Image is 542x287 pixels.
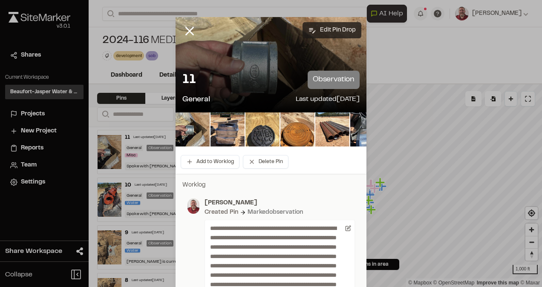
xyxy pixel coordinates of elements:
[280,112,314,146] img: file
[205,208,238,217] div: Created Pin
[308,71,360,89] p: observation
[245,112,280,146] img: file
[210,112,245,146] img: file
[182,72,196,89] p: 11
[187,198,199,214] img: photo
[176,112,210,146] img: file
[350,112,384,146] img: file
[243,155,288,169] button: Delete Pin
[182,94,210,106] p: General
[248,208,303,217] div: Marked observation
[315,112,349,146] img: file
[296,94,360,106] p: Last updated [DATE]
[205,198,355,208] p: [PERSON_NAME]
[181,155,239,169] button: Add to Worklog
[182,181,360,190] p: Worklog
